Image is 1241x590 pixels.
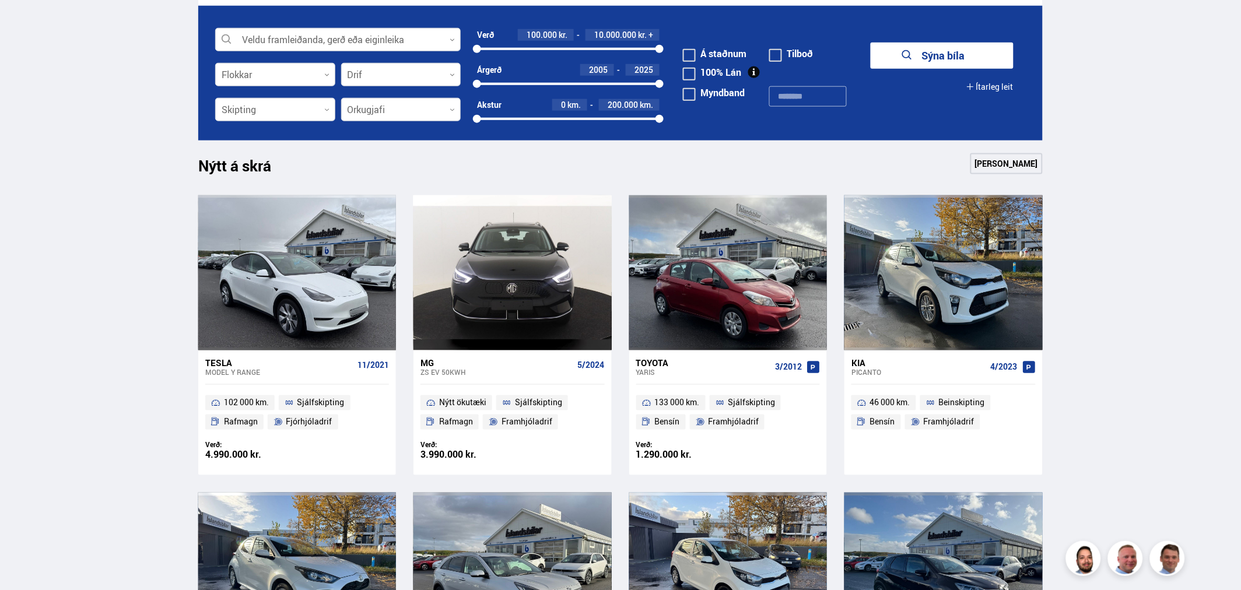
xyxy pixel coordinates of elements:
span: km. [568,100,581,110]
span: 4/2023 [991,363,1018,372]
span: 102 000 km. [224,396,269,410]
span: Fjórhjóladrif [286,415,332,429]
label: Myndband [683,88,745,97]
span: 133 000 km. [655,396,700,410]
div: Kia [851,358,986,368]
button: Sýna bíla [871,43,1014,69]
div: Árgerð [477,65,502,75]
div: Tesla [205,358,353,368]
span: kr. [559,30,568,40]
div: Yaris [636,368,770,377]
div: Model Y RANGE [205,368,353,377]
a: MG ZS EV 50KWH 5/2024 Nýtt ökutæki Sjálfskipting Rafmagn Framhjóladrif Verð: 3.990.000 kr. [413,350,611,475]
span: Bensín [655,415,680,429]
a: Kia Picanto 4/2023 46 000 km. Beinskipting Bensín Framhjóladrif [844,350,1042,475]
span: Nýtt ökutæki [439,396,486,410]
span: 100.000 [527,29,558,40]
div: Akstur [477,100,502,110]
span: Framhjóladrif [502,415,552,429]
span: 10.000.000 [595,29,637,40]
span: Rafmagn [439,415,473,429]
img: siFngHWaQ9KaOqBr.png [1110,543,1145,578]
a: [PERSON_NAME] [970,153,1043,174]
span: 11/2021 [357,361,389,370]
span: 3/2012 [775,363,802,372]
div: MG [420,358,573,368]
div: Verð: [420,441,513,449]
div: 4.990.000 kr. [205,450,297,460]
span: 2005 [590,64,608,75]
span: + [649,30,654,40]
label: Á staðnum [683,49,747,58]
span: Rafmagn [224,415,258,429]
span: Beinskipting [939,396,985,410]
span: Bensín [870,415,895,429]
div: Verð: [636,441,728,449]
span: Sjálfskipting [515,396,562,410]
div: 1.290.000 kr. [636,450,728,460]
span: kr. [639,30,647,40]
span: 2025 [635,64,654,75]
h1: Nýtt á skrá [198,157,292,181]
div: 3.990.000 kr. [420,450,513,460]
a: Toyota Yaris 3/2012 133 000 km. Sjálfskipting Bensín Framhjóladrif Verð: 1.290.000 kr. [629,350,827,475]
div: Toyota [636,358,770,368]
div: ZS EV 50KWH [420,368,573,377]
span: Sjálfskipting [728,396,775,410]
span: km. [640,100,654,110]
img: nhp88E3Fdnt1Opn2.png [1068,543,1103,578]
button: Opna LiveChat spjallviðmót [9,5,44,40]
span: 46 000 km. [870,396,910,410]
span: 0 [562,99,566,110]
div: Verð: [205,441,297,449]
span: Framhjóladrif [924,415,974,429]
span: Sjálfskipting [297,396,345,410]
span: Framhjóladrif [708,415,759,429]
img: FbJEzSuNWCJXmdc-.webp [1152,543,1187,578]
div: Verð [477,30,494,40]
span: 5/2024 [578,361,605,370]
label: 100% Lán [683,68,742,77]
div: Picanto [851,368,986,377]
a: Tesla Model Y RANGE 11/2021 102 000 km. Sjálfskipting Rafmagn Fjórhjóladrif Verð: 4.990.000 kr. [198,350,396,475]
label: Tilboð [769,49,814,58]
span: 200.000 [608,99,639,110]
button: Ítarleg leit [966,74,1014,100]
